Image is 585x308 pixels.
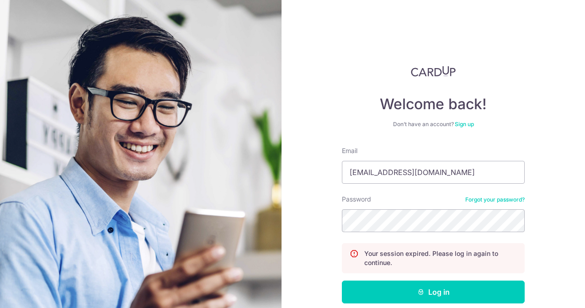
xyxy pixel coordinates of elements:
input: Enter your Email [342,161,525,184]
h4: Welcome back! [342,95,525,113]
p: Your session expired. Please log in again to continue. [364,249,517,267]
button: Log in [342,281,525,303]
div: Don’t have an account? [342,121,525,128]
a: Forgot your password? [465,196,525,203]
label: Password [342,195,371,204]
img: CardUp Logo [411,66,456,77]
label: Email [342,146,357,155]
a: Sign up [455,121,474,127]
